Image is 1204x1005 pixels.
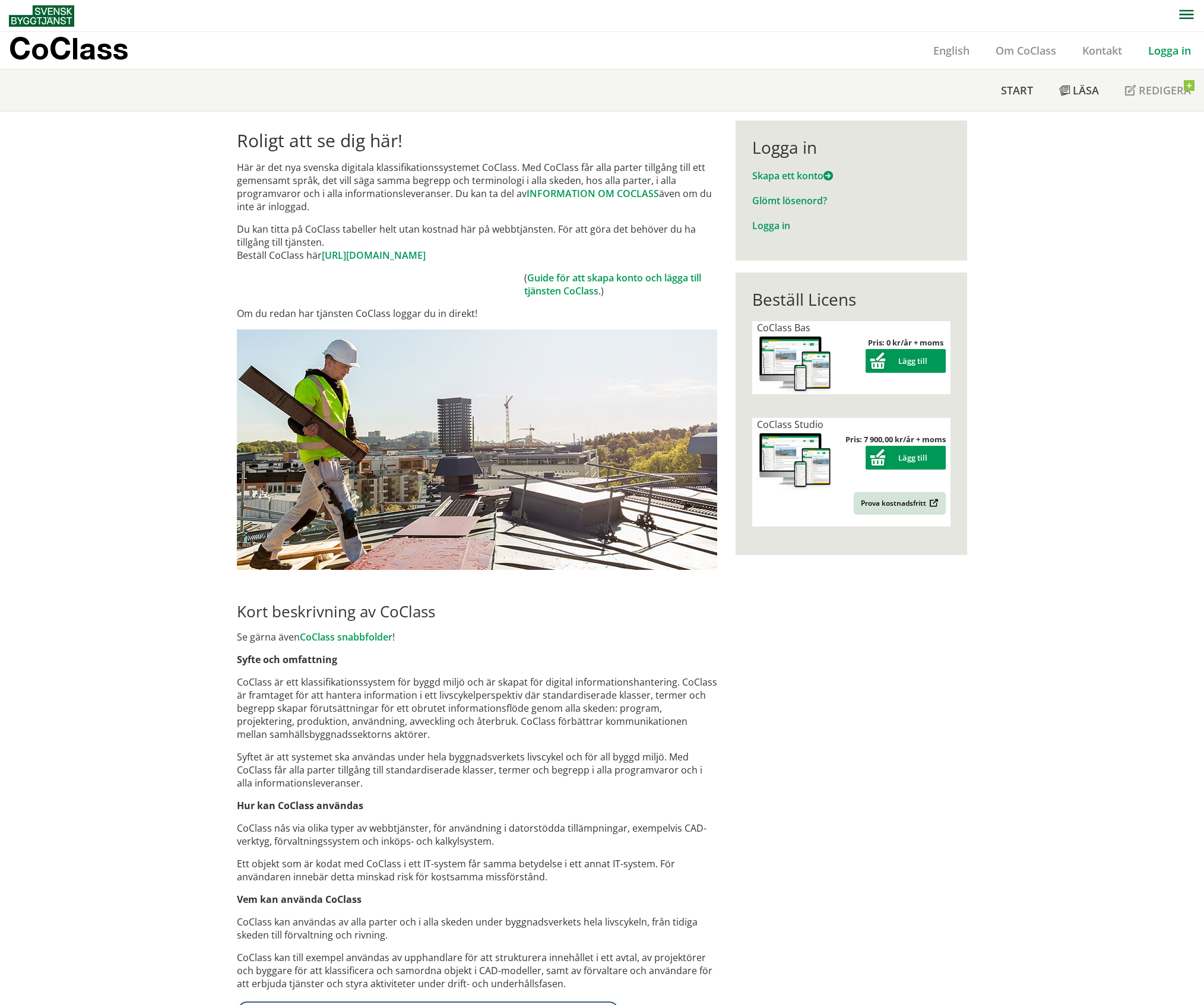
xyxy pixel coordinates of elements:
[752,289,950,309] div: Beställ Licens
[524,271,717,297] td: ( .)
[757,418,823,431] span: CoClass Studio
[920,43,983,58] a: English
[237,799,363,812] strong: Hur kan CoClass användas
[1073,83,1099,97] span: Läsa
[752,137,950,157] div: Logga in
[237,329,717,570] img: login.jpg
[752,169,833,182] a: Skapa ett konto
[300,630,392,643] a: CoClass snabbfolder
[1001,83,1033,97] span: Start
[237,630,717,643] p: Se gärna även !
[1046,69,1112,111] a: Läsa
[866,452,946,463] a: Lägg till
[237,750,717,790] p: Syftet är att systemet ska användas under hela byggnadsverkets livscykel och för all byggd miljö....
[757,321,810,334] span: CoClass Bas
[988,69,1046,111] a: Start
[237,951,717,990] p: CoClass kan till exempel användas av upphandlare för att strukturera innehållet i ett avtal, av p...
[757,334,833,394] img: coclass-license.jpg
[866,356,946,366] a: Lägg till
[322,249,426,262] a: [URL][DOMAIN_NAME]
[237,130,717,151] h1: Roligt att se dig här!
[983,43,1069,58] a: Om CoClass
[854,492,946,515] a: Prova kostnadsfritt
[752,194,827,207] a: Glömt lösenord?
[927,499,939,508] img: Outbound.png
[237,915,717,941] p: CoClass kan användas av alla parter och i alla skeden under byggnadsverkets hela livscykeln, från...
[9,5,74,27] img: Svensk Byggtjänst
[237,857,717,883] p: Ett objekt som är kodat med CoClass i ett IT-system får samma betydelse i ett annat IT-system. Fö...
[866,446,946,470] button: Lägg till
[1135,43,1204,58] a: Logga in
[237,307,717,320] p: Om du redan har tjänsten CoClass loggar du in direkt!
[237,653,337,666] strong: Syfte och omfattning
[524,271,701,297] a: Guide för att skapa konto och lägga till tjänsten CoClass
[9,32,154,69] a: CoClass
[237,893,362,906] strong: Vem kan använda CoClass
[237,602,717,621] h2: Kort beskrivning av CoClass
[9,42,128,55] p: CoClass
[237,223,717,262] p: Du kan titta på CoClass tabeller helt utan kostnad här på webbtjänsten. För att göra det behöver ...
[845,434,946,445] strong: Pris: 7 900,00 kr/år + moms
[866,349,946,373] button: Lägg till
[527,187,659,200] a: INFORMATION OM COCLASS
[757,431,833,491] img: coclass-license.jpg
[868,337,943,348] strong: Pris: 0 kr/år + moms
[1069,43,1135,58] a: Kontakt
[237,822,717,848] p: CoClass nås via olika typer av webbtjänster, för användning i datorstödda tillämpningar, exempelv...
[752,219,790,232] a: Logga in
[237,676,717,741] p: CoClass är ett klassifikationssystem för byggd miljö och är skapat för digital informationshanter...
[237,161,717,213] p: Här är det nya svenska digitala klassifikationssystemet CoClass. Med CoClass får alla parter till...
